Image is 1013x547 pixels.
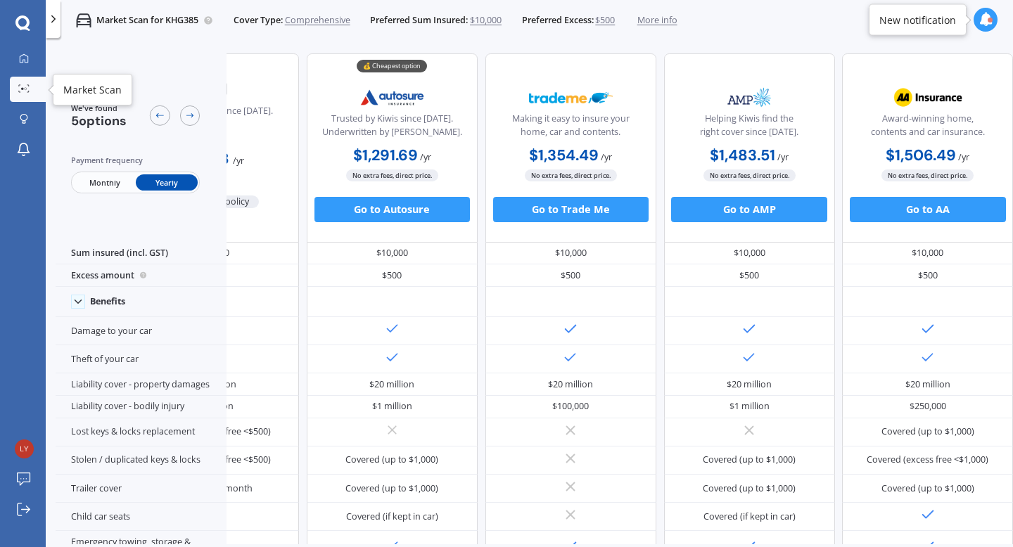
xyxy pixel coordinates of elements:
span: Cover Type: [234,14,283,27]
div: Child car seats [56,503,227,531]
div: Trusted by Kiwis since [DATE]. Underwritten by [PERSON_NAME]. [317,112,466,144]
span: Preferred Sum Insured: [370,14,468,27]
span: $500 [595,14,615,27]
div: Covered (up to $1,000) [345,453,438,466]
div: Covered (up to $1,000) [703,453,796,466]
span: Preferred Excess: [522,14,594,27]
div: Covered (up to $1,000) [703,482,796,495]
span: / yr [958,151,969,163]
div: Theft of your car [56,345,227,373]
div: $10,000 [485,243,656,265]
div: $1 million [730,400,770,413]
span: / yr [420,151,431,163]
div: $10,000 [664,243,835,265]
b: $1,483.51 [710,146,775,165]
span: / yr [233,155,244,167]
span: Monthly [73,174,135,191]
span: No extra fees, direct price. [525,169,617,181]
img: Trademe.webp [529,82,613,113]
span: No extra fees, direct price. [346,169,438,181]
div: $500 [485,264,656,287]
p: Market Scan for KHG385 [96,14,198,27]
b: $1,291.69 [353,146,418,165]
div: Making it easy to insure your home, car and contents. [496,112,645,144]
span: More info [637,14,677,27]
span: No extra fees, direct price. [881,169,974,181]
div: $20 million [548,378,593,391]
img: AMP.webp [708,82,791,113]
div: $1 million [372,400,412,413]
div: Excess amount [56,264,227,287]
div: Covered (up to $1,000) [345,482,438,495]
div: Liability cover - bodily injury [56,396,227,418]
div: Liability cover - property damages [56,373,227,396]
div: Covered (if kept in car) [703,510,796,523]
span: $10,000 [470,14,502,27]
div: Stolen / duplicated keys & locks [56,446,227,475]
div: Award-winning home, contents and car insurance. [853,112,1002,144]
div: Damage to your car [56,317,227,345]
div: Benefits [90,296,125,307]
div: $250,000 [910,400,946,413]
img: car.f15378c7a67c060ca3f3.svg [76,13,91,28]
div: $10,000 [307,243,478,265]
div: $20 million [727,378,772,391]
div: Trailer cover [56,475,227,503]
div: Market Scan [63,83,122,97]
div: Covered (up to $1,000) [881,482,974,495]
div: Covered (up to $1,000) [881,425,974,438]
span: / yr [777,151,789,163]
div: $500 [664,264,835,287]
span: / yr [601,151,612,163]
span: No extra fees, direct price. [703,169,796,181]
div: $500 [307,264,478,287]
button: Go to Autosure [314,197,470,222]
img: AA.webp [886,82,969,113]
span: Yearly [136,174,198,191]
div: Covered (excess free <$1,000) [867,453,988,466]
div: Payment frequency [71,154,200,167]
div: $20 million [369,378,414,391]
div: $500 [842,264,1013,287]
span: 5 options [71,112,127,129]
div: Helping Kiwis find the right cover since [DATE]. [675,112,824,144]
button: Go to AA [850,197,1005,222]
span: Comprehensive [285,14,350,27]
div: Covered (if kept in car) [346,510,438,523]
div: $20 million [905,378,950,391]
img: c75bd099f93ec10af1460070fecdb520 [15,439,34,458]
b: $1,354.49 [529,146,599,165]
div: $100,000 [552,400,589,413]
div: 💰 Cheapest option [357,60,427,72]
span: We've found [71,103,127,114]
div: New notification [879,13,956,27]
b: $1,506.49 [886,146,956,165]
div: Sum insured (incl. GST) [56,243,227,265]
div: $10,000 [842,243,1013,265]
img: Autosure.webp [350,82,434,113]
button: Go to Trade Me [493,197,649,222]
div: Lost keys & locks replacement [56,418,227,446]
button: Go to AMP [671,197,827,222]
